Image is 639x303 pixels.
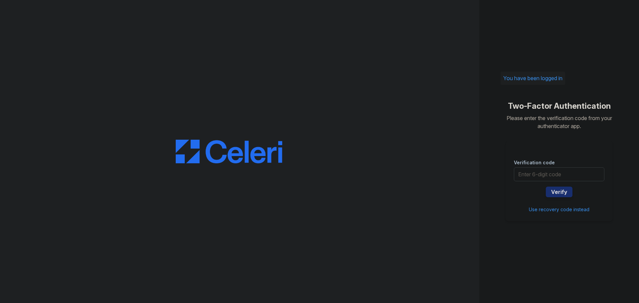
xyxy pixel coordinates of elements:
img: CE_Logo_Blue-a8612792a0a2168367f1c8372b55b34899dd931a85d93a1a3d3e32e68fde9ad4.png [176,140,282,164]
input: Enter 6-digit code [514,167,604,181]
a: Use recovery code instead [529,207,589,212]
p: Please enter the verification code from your authenticator app. [506,114,612,130]
label: Verification code [514,159,555,166]
h1: Two-Factor Authentication [506,101,612,111]
p: You have been logged in [503,74,562,82]
button: Verify [546,187,572,197]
